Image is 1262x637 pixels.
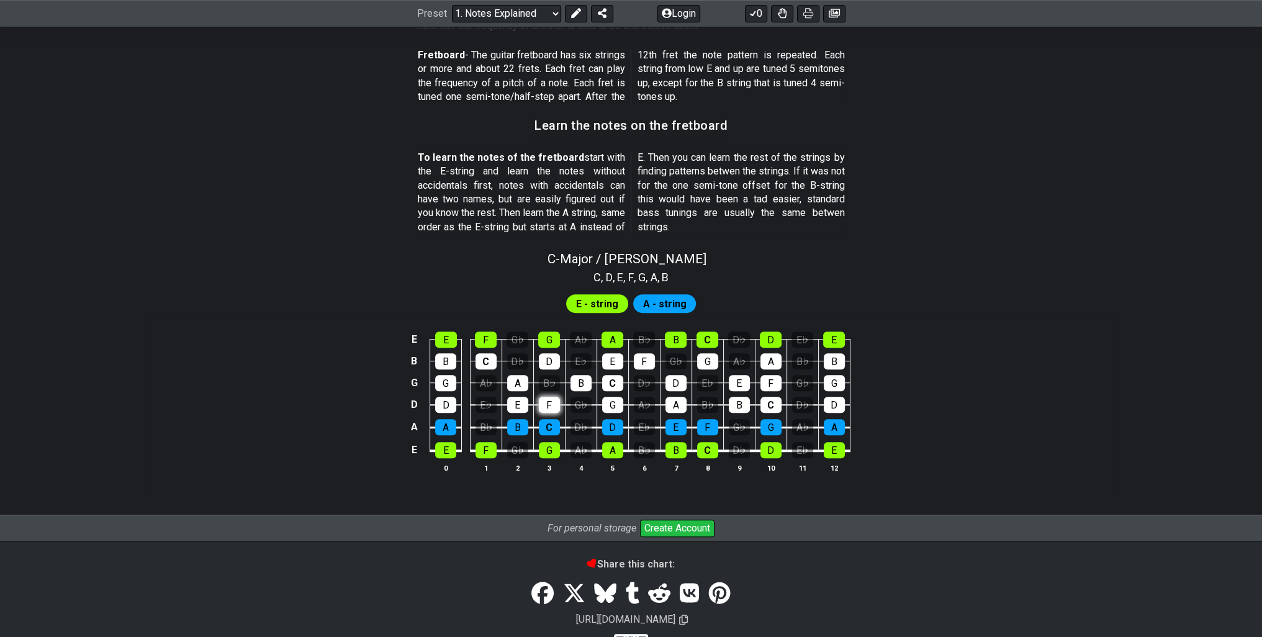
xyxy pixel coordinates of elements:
[665,442,687,458] div: B
[539,375,560,391] div: B♭
[533,461,565,474] th: 3
[638,269,646,286] span: G
[729,353,750,369] div: A♭
[634,442,655,458] div: B♭
[407,438,421,462] td: E
[539,442,560,458] div: G
[590,576,621,611] a: Bluesky
[601,269,606,286] span: ,
[771,5,793,22] button: Toggle Dexterity for all fretkits
[602,397,623,413] div: G
[602,442,623,458] div: A
[824,353,845,369] div: B
[602,353,623,369] div: E
[548,522,636,534] i: For personal storage
[692,461,723,474] th: 8
[470,461,502,474] th: 1
[697,375,718,391] div: E♭
[539,353,560,369] div: D
[418,151,845,234] p: start with the E-string and learn the notes without accidentals first, notes with accidentals can...
[417,8,447,20] span: Preset
[507,375,528,391] div: A
[646,269,651,286] span: ,
[628,461,660,474] th: 6
[435,375,456,391] div: G
[435,419,456,435] div: A
[729,375,750,391] div: E
[657,5,700,22] button: Login
[791,332,813,348] div: E♭
[418,49,465,61] strong: Fretboard
[657,269,662,286] span: ,
[502,461,533,474] th: 2
[651,269,657,286] span: A
[591,5,613,22] button: Share Preset
[507,419,528,435] div: B
[476,375,497,391] div: A♭
[792,375,813,391] div: G♭
[729,442,750,458] div: D♭
[621,576,644,611] a: Tumblr
[507,332,528,348] div: G♭
[430,461,462,474] th: 0
[634,353,655,369] div: F
[760,442,782,458] div: D
[623,269,628,286] span: ,
[792,353,813,369] div: B♭
[824,397,845,413] div: D
[697,419,718,435] div: F
[534,119,728,132] h3: Learn the notes on the fretboard
[703,576,734,611] a: Pinterest
[539,397,560,413] div: F
[602,419,623,435] div: D
[597,461,628,474] th: 5
[565,461,597,474] th: 4
[728,332,750,348] div: D♭
[665,419,687,435] div: E
[729,419,750,435] div: G♭
[570,442,592,458] div: A♭
[507,397,528,413] div: E
[760,397,782,413] div: C
[570,353,592,369] div: E♭
[696,332,718,348] div: C
[452,5,561,22] select: Preset
[818,461,850,474] th: 12
[786,461,818,474] th: 11
[697,397,718,413] div: B♭
[617,269,623,286] span: E
[539,419,560,435] div: C
[475,332,497,348] div: F
[570,419,592,435] div: D♭
[665,397,687,413] div: A
[418,48,845,104] p: - The guitar fretboard has six strings or more and about 22 frets. Each fret can play the frequen...
[633,332,655,348] div: B♭
[729,397,750,413] div: B
[760,353,782,369] div: A
[745,5,767,22] button: 0
[660,461,692,474] th: 7
[824,375,845,391] div: G
[697,353,718,369] div: G
[593,269,601,286] span: C
[538,332,560,348] div: G
[644,576,675,611] a: Reddit
[824,419,845,435] div: A
[634,419,655,435] div: E♭
[435,332,457,348] div: E
[642,295,686,313] span: First enable full edit mode to edit
[576,295,618,313] span: First enable full edit mode to edit
[613,269,618,286] span: ,
[407,416,421,439] td: A
[823,332,845,348] div: E
[697,442,718,458] div: C
[665,332,687,348] div: B
[407,350,421,372] td: B
[634,269,639,286] span: ,
[507,353,528,369] div: D♭
[662,269,669,286] span: B
[407,372,421,394] td: G
[675,576,704,611] a: VK
[797,5,819,22] button: Print
[628,269,634,286] span: F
